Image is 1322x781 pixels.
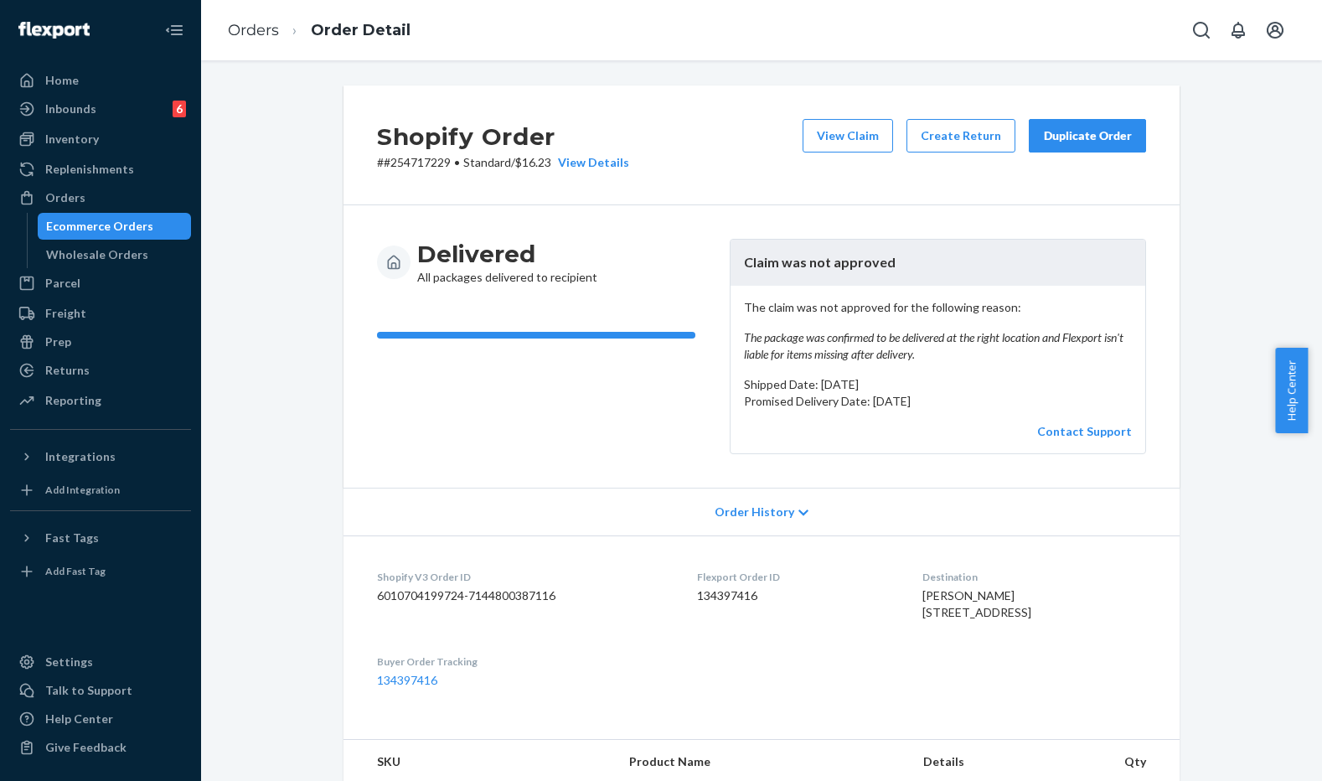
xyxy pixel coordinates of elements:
a: Help Center [10,706,191,732]
div: Fast Tags [45,530,99,546]
div: Add Integration [45,483,120,497]
a: Returns [10,357,191,384]
div: Integrations [45,448,116,465]
dd: 134397416 [697,587,895,604]
div: Wholesale Orders [46,246,148,263]
p: # #254717229 / $16.23 [377,154,629,171]
div: Orders [45,189,85,206]
span: Standard [463,155,511,169]
div: Replenishments [45,161,134,178]
span: • [454,155,460,169]
div: Parcel [45,275,80,292]
div: Add Fast Tag [45,564,106,578]
a: Contact Support [1037,424,1132,438]
a: Add Integration [10,477,191,504]
a: Freight [10,300,191,327]
button: Open notifications [1221,13,1255,47]
div: Prep [45,334,71,350]
a: Ecommerce Orders [38,213,192,240]
button: Help Center [1275,348,1308,433]
div: All packages delivered to recipient [417,239,597,286]
div: Returns [45,362,90,379]
a: Prep [10,328,191,355]
a: Inbounds6 [10,96,191,122]
a: 134397416 [377,673,437,687]
button: Fast Tags [10,525,191,551]
div: Reporting [45,392,101,409]
div: Home [45,72,79,89]
img: Flexport logo [18,22,90,39]
h3: Delivered [417,239,597,269]
button: Give Feedback [10,734,191,761]
dt: Destination [922,570,1146,584]
button: Create Return [906,119,1015,153]
a: Order Detail [311,21,411,39]
em: The package was confirmed to be delivered at the right location and Flexport isn't liable for ite... [744,329,1132,363]
a: Talk to Support [10,677,191,704]
h2: Shopify Order [377,119,629,154]
dt: Shopify V3 Order ID [377,570,670,584]
div: Help Center [45,711,113,727]
a: Settings [10,649,191,675]
button: Open Search Box [1185,13,1218,47]
dt: Flexport Order ID [697,570,895,584]
a: Reporting [10,387,191,414]
button: Open account menu [1258,13,1292,47]
div: Give Feedback [45,739,127,756]
button: Integrations [10,443,191,470]
a: Inventory [10,126,191,153]
a: Orders [228,21,279,39]
p: Shipped Date: [DATE] [744,376,1132,393]
a: Parcel [10,270,191,297]
a: Orders [10,184,191,211]
p: Promised Delivery Date: [DATE] [744,393,1132,410]
div: Inventory [45,131,99,147]
dt: Buyer Order Tracking [377,654,670,669]
ol: breadcrumbs [214,6,424,55]
button: View Claim [803,119,893,153]
dd: 6010704199724-7144800387116 [377,587,670,604]
span: Order History [715,504,794,520]
p: The claim was not approved for the following reason: [744,299,1132,363]
a: Home [10,67,191,94]
a: Add Fast Tag [10,558,191,585]
div: 6 [173,101,186,117]
button: Duplicate Order [1029,119,1146,153]
div: Duplicate Order [1043,127,1132,144]
header: Claim was not approved [731,240,1145,286]
div: Talk to Support [45,682,132,699]
span: [PERSON_NAME] [STREET_ADDRESS] [922,588,1031,619]
button: View Details [551,154,629,171]
div: Freight [45,305,86,322]
div: Settings [45,654,93,670]
div: Inbounds [45,101,96,117]
a: Wholesale Orders [38,241,192,268]
button: Close Navigation [158,13,191,47]
div: Ecommerce Orders [46,218,153,235]
a: Replenishments [10,156,191,183]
